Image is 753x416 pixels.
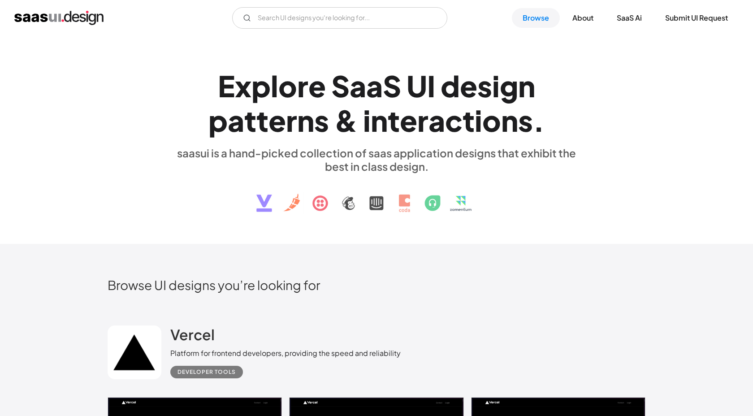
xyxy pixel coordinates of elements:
[500,69,518,103] div: g
[475,103,482,138] div: i
[308,69,326,103] div: e
[366,69,383,103] div: a
[428,103,445,138] div: a
[371,103,388,138] div: n
[268,103,286,138] div: e
[417,103,428,138] div: r
[170,325,215,348] a: Vercel
[235,69,251,103] div: x
[445,103,463,138] div: c
[388,103,400,138] div: t
[228,103,244,138] div: a
[383,69,401,103] div: S
[218,69,235,103] div: E
[286,103,297,138] div: r
[256,103,268,138] div: t
[177,367,236,377] div: Developer tools
[533,103,545,138] div: .
[241,173,512,220] img: text, icon, saas logo
[108,277,645,293] h2: Browse UI designs you’re looking for
[170,325,215,343] h2: Vercel
[482,103,501,138] div: o
[518,103,533,138] div: s
[350,69,366,103] div: a
[477,69,492,103] div: s
[427,69,435,103] div: I
[606,8,653,28] a: SaaS Ai
[232,7,447,29] form: Email Form
[14,11,104,25] a: home
[331,69,350,103] div: S
[244,103,256,138] div: t
[170,348,401,359] div: Platform for frontend developers, providing the speed and reliability
[562,8,604,28] a: About
[400,103,417,138] div: e
[208,103,228,138] div: p
[271,69,278,103] div: l
[501,103,518,138] div: n
[492,69,500,103] div: i
[512,8,560,28] a: Browse
[460,69,477,103] div: e
[297,69,308,103] div: r
[334,103,358,138] div: &
[278,69,297,103] div: o
[251,69,271,103] div: p
[654,8,739,28] a: Submit UI Request
[314,103,329,138] div: s
[463,103,475,138] div: t
[170,69,583,138] h1: Explore SaaS UI design patterns & interactions.
[170,146,583,173] div: saasui is a hand-picked collection of saas application designs that exhibit the best in class des...
[363,103,371,138] div: i
[232,7,447,29] input: Search UI designs you're looking for...
[518,69,535,103] div: n
[407,69,427,103] div: U
[297,103,314,138] div: n
[441,69,460,103] div: d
